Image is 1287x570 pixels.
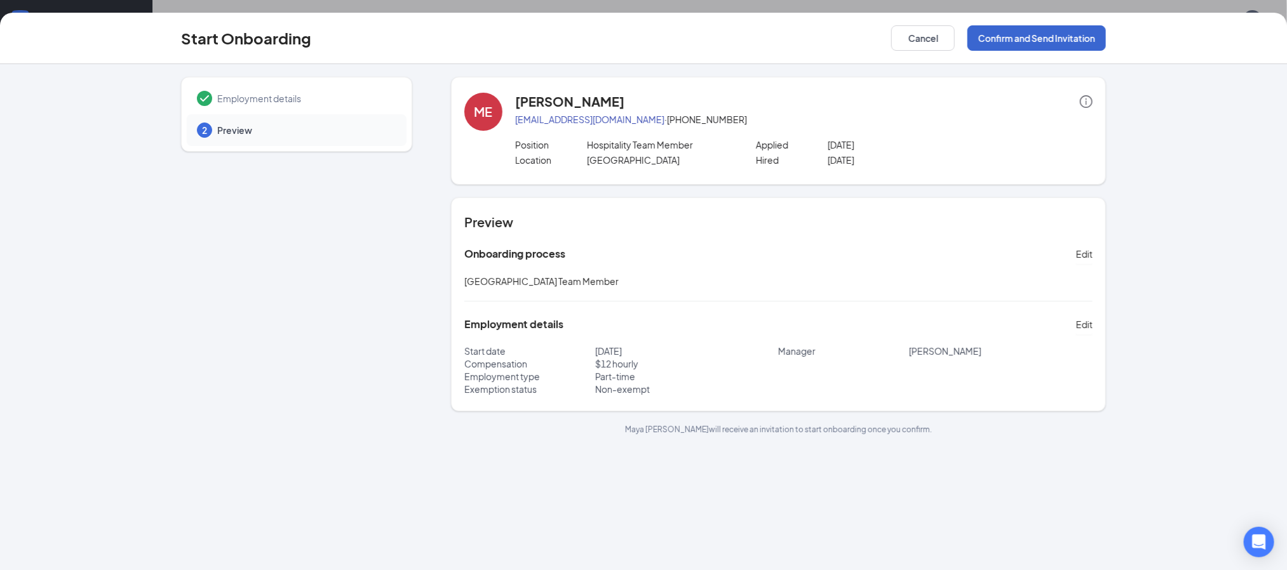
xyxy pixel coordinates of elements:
p: Hired [756,154,828,166]
a: [EMAIL_ADDRESS][DOMAIN_NAME] [515,114,664,125]
span: Employment details [217,92,394,105]
h4: Preview [464,213,1093,231]
p: [DATE] [595,345,779,357]
p: Manager [778,345,909,357]
p: $ 12 hourly [595,357,779,370]
span: Edit [1076,318,1093,331]
svg: Checkmark [197,91,212,106]
span: info-circle [1080,95,1093,108]
button: Cancel [891,25,955,51]
p: Employment type [464,370,595,383]
p: Part-time [595,370,779,383]
p: Exemption status [464,383,595,395]
h5: Onboarding process [464,247,565,261]
h4: [PERSON_NAME] [515,93,624,110]
button: Confirm and Send Invitation [967,25,1106,51]
div: Open Intercom Messenger [1244,527,1274,557]
p: Applied [756,138,828,151]
div: ME [474,103,492,121]
p: Non-exempt [595,383,779,395]
p: Compensation [464,357,595,370]
p: [PERSON_NAME] [909,345,1093,357]
p: Maya [PERSON_NAME] will receive an invitation to start onboarding once you confirm. [451,424,1106,435]
span: 2 [202,124,207,136]
span: [GEOGRAPHIC_DATA] Team Member [464,275,619,287]
h3: Start Onboarding [181,27,311,49]
button: Edit [1076,314,1093,335]
span: Preview [217,124,394,136]
h5: Employment details [464,317,563,331]
p: Position [515,138,588,151]
p: [GEOGRAPHIC_DATA] [587,154,731,166]
button: Edit [1076,244,1093,264]
span: Edit [1076,248,1093,260]
p: Location [515,154,588,166]
p: Start date [464,345,595,357]
p: [DATE] [828,138,972,151]
p: [DATE] [828,154,972,166]
p: Hospitality Team Member [587,138,731,151]
p: · [PHONE_NUMBER] [515,113,1093,126]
